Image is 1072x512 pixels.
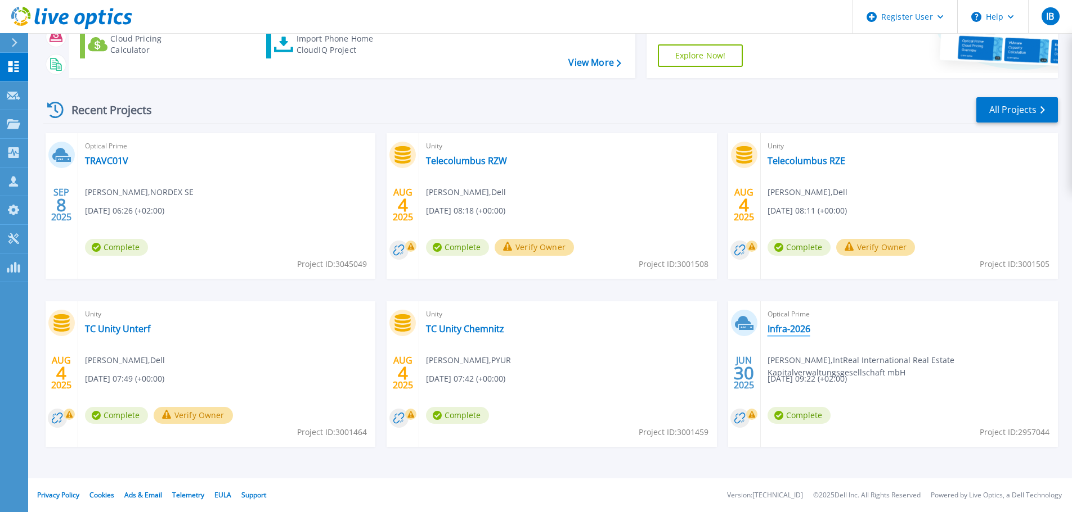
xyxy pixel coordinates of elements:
[426,155,507,166] a: Telecolumbus RZW
[739,200,749,210] span: 4
[426,308,710,320] span: Unity
[85,155,128,166] a: TRAVC01V
[426,205,505,217] span: [DATE] 08:18 (+00:00)
[658,44,743,67] a: Explore Now!
[931,492,1062,499] li: Powered by Live Optics, a Dell Technology
[297,258,367,270] span: Project ID: 3045049
[85,354,165,366] span: [PERSON_NAME] , Dell
[426,186,506,198] span: [PERSON_NAME] , Dell
[56,200,66,210] span: 8
[426,323,504,334] a: TC Unity Chemnitz
[768,205,847,217] span: [DATE] 08:11 (+00:00)
[297,33,384,56] div: Import Phone Home CloudIQ Project
[426,140,710,152] span: Unity
[568,57,621,68] a: View More
[85,239,148,256] span: Complete
[639,426,708,438] span: Project ID: 3001459
[80,30,205,58] a: Cloud Pricing Calculator
[768,155,845,166] a: Telecolumbus RZE
[495,239,574,256] button: Verify Owner
[124,490,162,500] a: Ads & Email
[980,258,1049,270] span: Project ID: 3001505
[768,140,1051,152] span: Unity
[110,33,200,56] div: Cloud Pricing Calculator
[398,368,408,378] span: 4
[836,239,916,256] button: Verify Owner
[733,352,755,393] div: JUN 2025
[768,239,831,256] span: Complete
[85,140,369,152] span: Optical Prime
[85,373,164,385] span: [DATE] 07:49 (+00:00)
[727,492,803,499] li: Version: [TECHNICAL_ID]
[734,368,754,378] span: 30
[392,352,414,393] div: AUG 2025
[154,407,233,424] button: Verify Owner
[85,323,150,334] a: TC Unity Unterf
[56,368,66,378] span: 4
[976,97,1058,123] a: All Projects
[89,490,114,500] a: Cookies
[37,490,79,500] a: Privacy Policy
[85,186,194,198] span: [PERSON_NAME] , NORDEX SE
[1046,12,1054,21] span: IB
[426,354,511,366] span: [PERSON_NAME] , PYUR
[813,492,921,499] li: © 2025 Dell Inc. All Rights Reserved
[43,96,167,124] div: Recent Projects
[85,407,148,424] span: Complete
[297,426,367,438] span: Project ID: 3001464
[426,373,505,385] span: [DATE] 07:42 (+00:00)
[426,407,489,424] span: Complete
[980,426,1049,438] span: Project ID: 2957044
[768,407,831,424] span: Complete
[768,373,847,385] span: [DATE] 09:22 (+02:00)
[639,258,708,270] span: Project ID: 3001508
[51,184,72,225] div: SEP 2025
[172,490,204,500] a: Telemetry
[85,205,164,217] span: [DATE] 06:26 (+02:00)
[768,354,1058,379] span: [PERSON_NAME] , IntReal International Real Estate Kapitalverwaltungsgesellschaft mbH
[214,490,231,500] a: EULA
[241,490,266,500] a: Support
[733,184,755,225] div: AUG 2025
[768,308,1051,320] span: Optical Prime
[768,323,810,334] a: Infra-2026
[426,239,489,256] span: Complete
[392,184,414,225] div: AUG 2025
[85,308,369,320] span: Unity
[398,200,408,210] span: 4
[768,186,847,198] span: [PERSON_NAME] , Dell
[51,352,72,393] div: AUG 2025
